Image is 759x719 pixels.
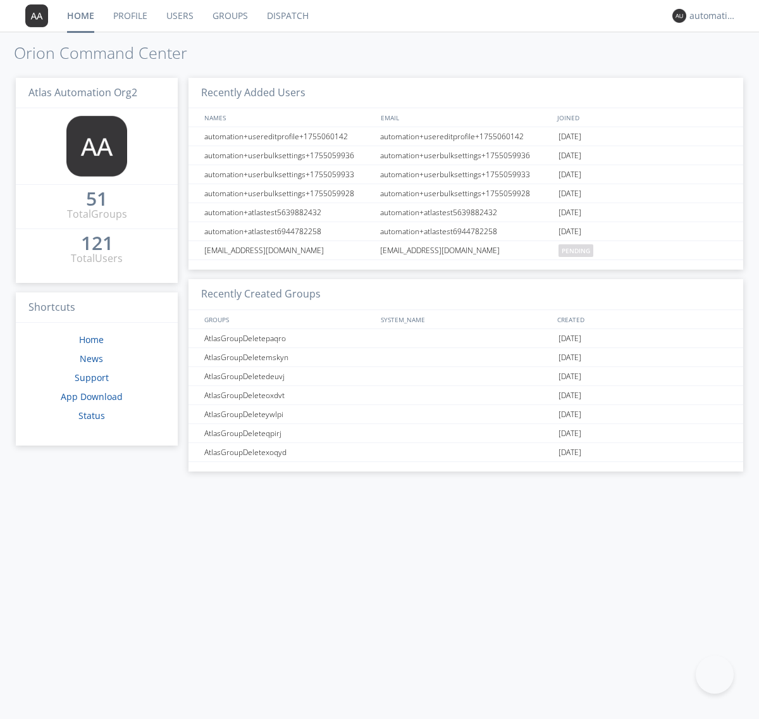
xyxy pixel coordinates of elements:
a: AtlasGroupDeletexoqyd[DATE] [188,443,743,462]
div: AtlasGroupDeletemskyn [201,348,376,366]
a: Status [78,410,105,422]
div: AtlasGroupDeleteqpirj [201,424,376,442]
a: Support [75,372,109,384]
span: [DATE] [558,203,581,222]
a: AtlasGroupDeletedeuvj[DATE] [188,367,743,386]
div: Total Groups [67,207,127,222]
div: [EMAIL_ADDRESS][DOMAIN_NAME] [377,241,555,259]
span: [DATE] [558,405,581,424]
div: automation+userbulksettings+1755059928 [201,184,376,203]
div: automation+atlas0003+org2 [689,9,737,22]
img: 373638.png [25,4,48,27]
span: [DATE] [558,348,581,367]
a: Home [79,334,104,346]
a: AtlasGroupDeletepaqro[DATE] [188,329,743,348]
img: 373638.png [66,116,127,177]
div: AtlasGroupDeletexoqyd [201,443,376,461]
a: automation+atlastest6944782258automation+atlastest6944782258[DATE] [188,222,743,241]
span: [DATE] [558,329,581,348]
div: JOINED [554,108,731,127]
div: SYSTEM_NAME [378,310,554,328]
div: NAMES [201,108,374,127]
h3: Recently Created Groups [188,279,743,310]
div: Total Users [71,251,123,266]
a: AtlasGroupDeleteywlpi[DATE] [188,405,743,424]
div: automation+userbulksettings+1755059933 [201,165,376,184]
h3: Recently Added Users [188,78,743,109]
div: AtlasGroupDeleteoxdvt [201,386,376,404]
span: pending [558,244,593,257]
div: automation+usereditprofile+1755060142 [201,127,376,146]
div: EMAIL [378,108,554,127]
div: 121 [81,237,113,249]
a: automation+userbulksettings+1755059936automation+userbulksettings+1755059936[DATE] [188,146,743,165]
a: 121 [81,237,113,251]
span: [DATE] [558,184,581,203]
a: automation+atlastest5639882432automation+atlastest5639882432[DATE] [188,203,743,222]
span: [DATE] [558,222,581,241]
div: AtlasGroupDeletedeuvj [201,367,376,385]
div: automation+userbulksettings+1755059928 [377,184,555,203]
div: AtlasGroupDeletepaqro [201,329,376,347]
span: [DATE] [558,127,581,146]
span: [DATE] [558,443,581,462]
span: [DATE] [558,146,581,165]
h3: Shortcuts [16,292,178,323]
a: App Download [61,391,123,403]
div: automation+userbulksettings+1755059936 [377,146,555,165]
div: automation+userbulksettings+1755059933 [377,165,555,184]
span: [DATE] [558,386,581,405]
img: 373638.png [672,9,686,23]
div: automation+atlastest5639882432 [377,203,555,222]
div: AtlasGroupDeleteywlpi [201,405,376,423]
div: CREATED [554,310,731,328]
a: AtlasGroupDeletemskyn[DATE] [188,348,743,367]
div: automation+usereditprofile+1755060142 [377,127,555,146]
span: [DATE] [558,367,581,386]
iframe: Toggle Customer Support [696,656,734,694]
span: Atlas Automation Org2 [28,85,137,99]
a: 51 [86,192,108,207]
a: automation+userbulksettings+1755059933automation+userbulksettings+1755059933[DATE] [188,165,743,184]
div: automation+userbulksettings+1755059936 [201,146,376,165]
div: automation+atlastest6944782258 [201,222,376,241]
a: AtlasGroupDeleteqpirj[DATE] [188,424,743,443]
div: automation+atlastest5639882432 [201,203,376,222]
a: automation+userbulksettings+1755059928automation+userbulksettings+1755059928[DATE] [188,184,743,203]
span: [DATE] [558,424,581,443]
div: 51 [86,192,108,205]
a: [EMAIL_ADDRESS][DOMAIN_NAME][EMAIL_ADDRESS][DOMAIN_NAME]pending [188,241,743,260]
div: [EMAIL_ADDRESS][DOMAIN_NAME] [201,241,376,259]
a: automation+usereditprofile+1755060142automation+usereditprofile+1755060142[DATE] [188,127,743,146]
div: automation+atlastest6944782258 [377,222,555,241]
a: AtlasGroupDeleteoxdvt[DATE] [188,386,743,405]
a: News [80,353,103,365]
div: GROUPS [201,310,374,328]
span: [DATE] [558,165,581,184]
